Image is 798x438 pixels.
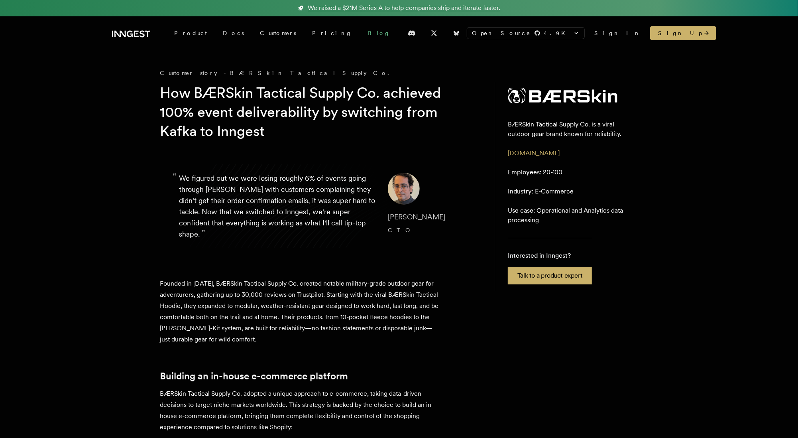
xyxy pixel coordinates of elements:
span: Employees: [508,168,541,176]
a: Bluesky [448,27,465,39]
a: Sign Up [650,26,716,40]
a: X [425,27,443,39]
a: Building an in-house e-commerce platform [160,371,348,382]
img: BÆRSkin Tactical Supply Co.'s logo [508,88,617,104]
div: Product [166,26,215,40]
span: Open Source [472,29,531,37]
a: Docs [215,26,252,40]
p: Founded in [DATE], BÆRSkin Tactical Supply Co. created notable military-grade outdoor gear for ad... [160,278,439,345]
span: ” [201,227,205,239]
a: Pricing [304,26,360,40]
span: Industry: [508,187,533,195]
div: Customer story - BÆRSkin Tactical Supply Co. [160,69,479,77]
p: We figured out we were losing roughly 6% of events going through [PERSON_NAME] with customers com... [179,173,375,240]
a: [DOMAIN_NAME] [508,149,560,157]
span: 4.9 K [544,29,570,37]
p: 20-100 [508,168,562,177]
span: Use case: [508,207,535,214]
span: [PERSON_NAME] [388,213,445,221]
span: “ [173,174,177,179]
a: Sign In [594,29,641,37]
p: BÆRSkin Tactical Supply Co. adopted a unique approach to e-commerce, taking data-driven decisions... [160,388,439,433]
p: Interested in Inngest? [508,251,592,260]
span: We raised a $21M Series A to help companies ship and iterate faster. [308,3,501,13]
span: CTO [388,227,414,233]
a: Discord [403,27,421,39]
p: BÆRSkin Tactical Supply Co. is a viral outdoor gear brand known for reliability. [508,120,625,139]
a: Blog [360,26,398,40]
img: Image of Gus Fune [388,173,420,205]
h1: How BÆRSkin Tactical Supply Co. achieved 100% event deliverability by switching from Kafka to Inn... [160,83,466,141]
a: Talk to a product expert [508,267,592,284]
p: Operational and Analytics data processing [508,206,625,225]
a: Customers [252,26,304,40]
p: E-Commerce [508,187,574,196]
